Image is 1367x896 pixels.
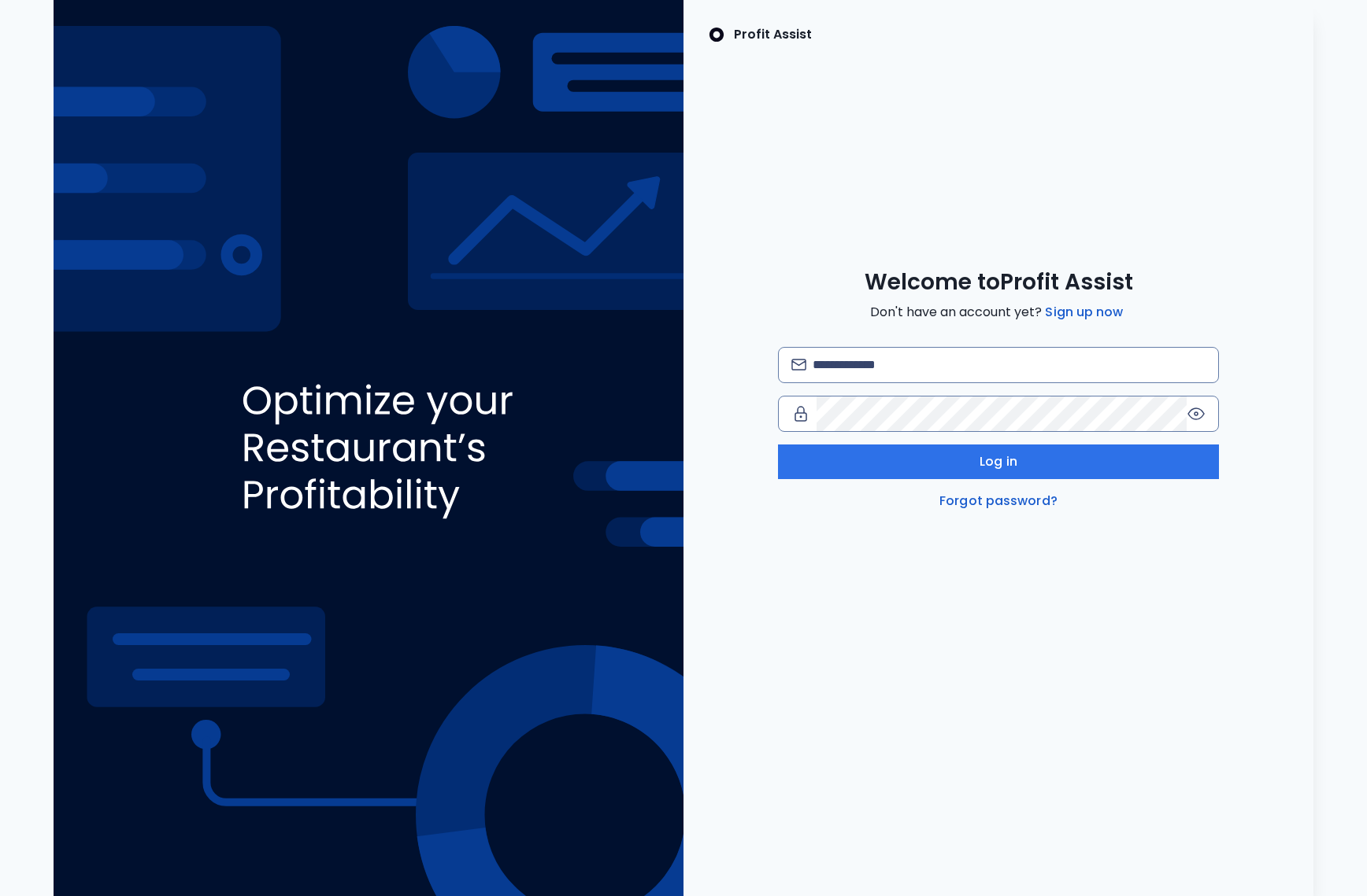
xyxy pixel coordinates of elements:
[791,359,806,371] img: email
[980,452,1017,471] span: Log in
[709,25,724,44] img: SpotOn Logo
[778,444,1219,479] button: Log in
[734,25,812,44] p: Profit Assist
[936,492,1061,511] a: Forgot password?
[865,268,1133,297] span: Welcome to Profit Assist
[870,303,1126,322] span: Don't have an account yet?
[1042,303,1126,322] a: Sign up now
